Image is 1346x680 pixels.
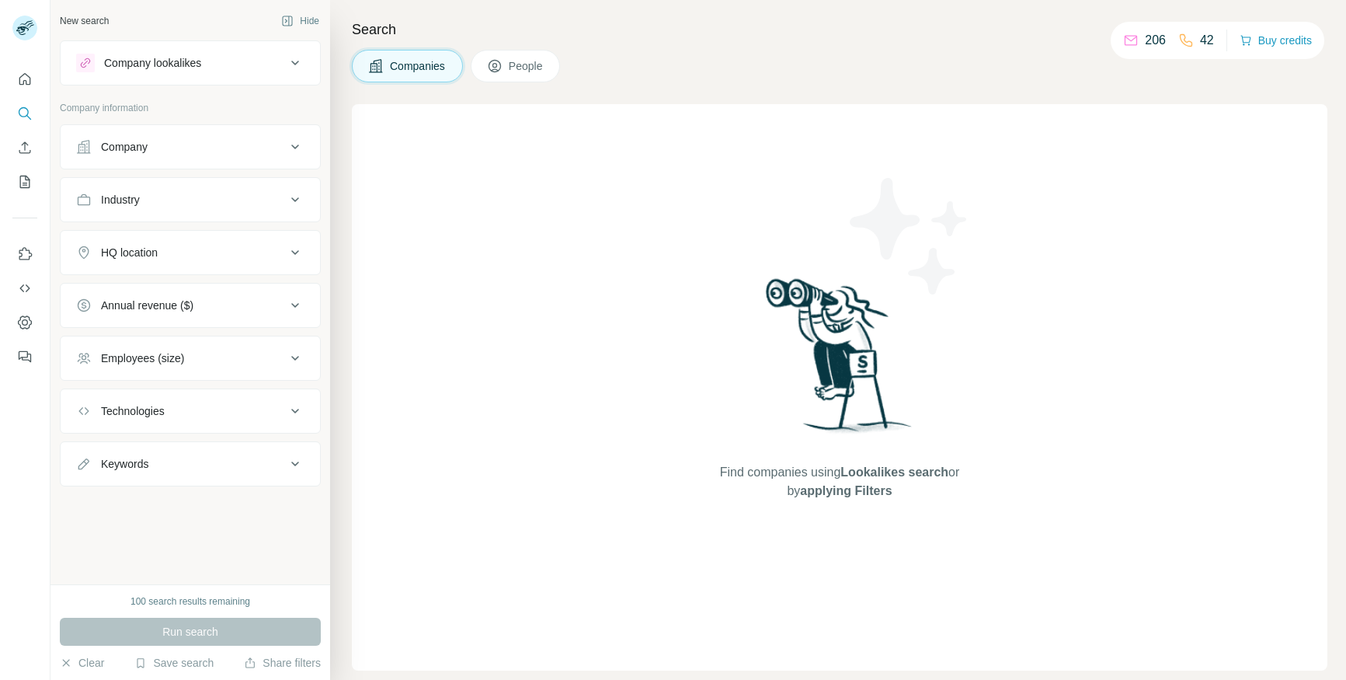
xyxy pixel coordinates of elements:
[61,128,320,166] button: Company
[509,58,544,74] span: People
[390,58,447,74] span: Companies
[61,44,320,82] button: Company lookalikes
[12,99,37,127] button: Search
[61,181,320,218] button: Industry
[61,445,320,483] button: Keywords
[101,456,148,472] div: Keywords
[61,392,320,430] button: Technologies
[60,655,104,671] button: Clear
[12,65,37,93] button: Quick start
[12,168,37,196] button: My lists
[759,274,920,448] img: Surfe Illustration - Woman searching with binoculars
[715,463,964,500] span: Find companies using or by
[130,595,250,609] div: 100 search results remaining
[12,240,37,268] button: Use Surfe on LinkedIn
[1240,30,1312,51] button: Buy credits
[800,484,892,497] span: applying Filters
[1145,31,1166,50] p: 206
[244,655,321,671] button: Share filters
[12,343,37,371] button: Feedback
[101,192,140,207] div: Industry
[104,55,201,71] div: Company lookalikes
[12,309,37,337] button: Dashboard
[61,340,320,377] button: Employees (size)
[12,134,37,162] button: Enrich CSV
[101,139,148,155] div: Company
[61,287,320,324] button: Annual revenue ($)
[101,350,184,366] div: Employees (size)
[12,274,37,302] button: Use Surfe API
[840,166,979,306] img: Surfe Illustration - Stars
[101,245,158,260] div: HQ location
[352,19,1327,40] h4: Search
[101,403,165,419] div: Technologies
[840,466,948,479] span: Lookalikes search
[101,298,193,313] div: Annual revenue ($)
[270,9,330,33] button: Hide
[61,234,320,271] button: HQ location
[60,14,109,28] div: New search
[60,101,321,115] p: Company information
[1200,31,1214,50] p: 42
[134,655,214,671] button: Save search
